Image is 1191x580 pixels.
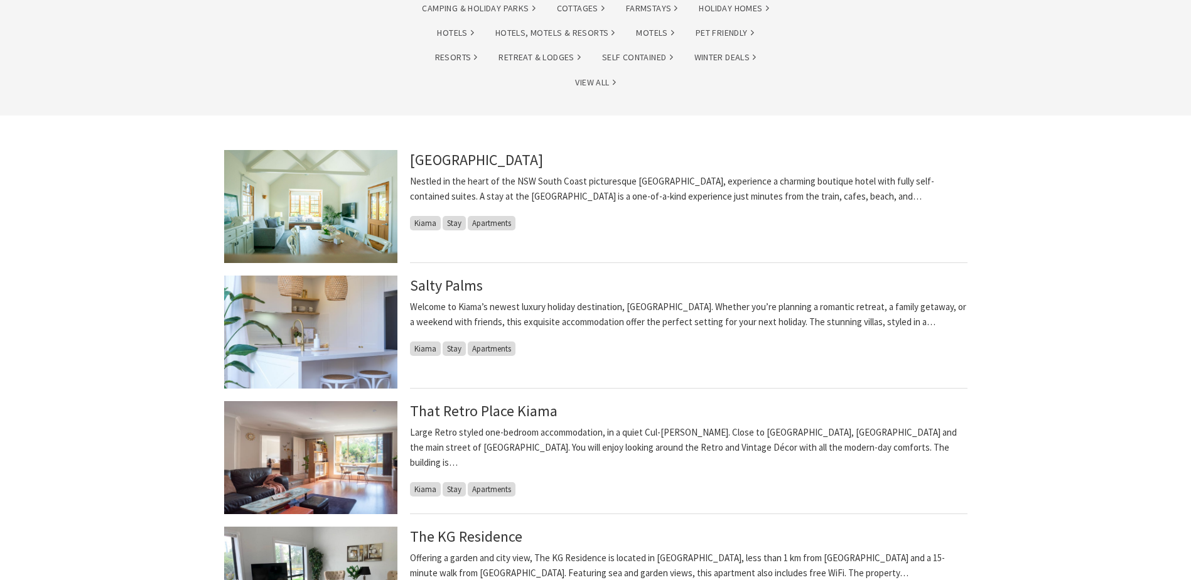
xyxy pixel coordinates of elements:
a: Winter Deals [694,50,757,65]
a: Salty Palms [410,276,483,295]
span: Kiama [410,482,441,497]
span: Apartments [468,482,515,497]
a: Retreat & Lodges [498,50,580,65]
a: Camping & Holiday Parks [422,1,535,16]
span: Stay [443,341,466,356]
p: Nestled in the heart of the NSW South Coast picturesque [GEOGRAPHIC_DATA], experience a charming ... [410,174,967,204]
a: Hotels, Motels & Resorts [495,26,615,40]
a: That Retro Place Kiama [410,401,558,421]
img: Beautiful Gourmet Kitchen to entertain & enjoy [224,276,397,389]
p: Large Retro styled one-bedroom accommodation, in a quiet Cul-[PERSON_NAME]. Close to [GEOGRAPHIC_... [410,425,967,470]
img: Large sun-lit room with lounge, coffee table, smart TV and Kitchenette. [224,401,397,514]
a: [GEOGRAPHIC_DATA] [410,150,543,169]
span: Stay [443,482,466,497]
span: Stay [443,216,466,230]
p: Welcome to Kiama’s newest luxury holiday destination, [GEOGRAPHIC_DATA]. Whether you’re planning ... [410,299,967,330]
a: Farmstays [626,1,678,16]
span: Kiama [410,216,441,230]
a: View All [575,75,615,90]
a: The KG Residence [410,527,522,546]
span: Kiama [410,341,441,356]
span: Apartments [468,341,515,356]
a: Pet Friendly [696,26,754,40]
a: Self Contained [602,50,673,65]
a: Motels [636,26,674,40]
a: Hotels [437,26,473,40]
a: Resorts [435,50,478,65]
a: Cottages [557,1,605,16]
span: Apartments [468,216,515,230]
a: Holiday Homes [699,1,768,16]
